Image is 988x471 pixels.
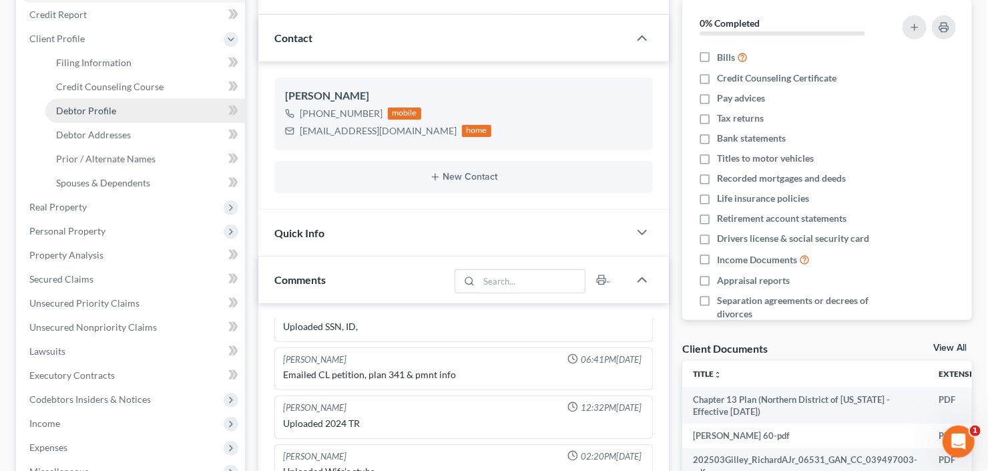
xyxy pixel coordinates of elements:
[29,394,151,405] span: Codebtors Insiders & Notices
[56,81,164,92] span: Credit Counseling Course
[45,51,245,75] a: Filing Information
[29,9,87,20] span: Credit Report
[717,232,869,245] span: Drivers license & social security card
[970,426,981,436] span: 1
[682,424,928,448] td: [PERSON_NAME] 60-pdf
[700,17,760,29] strong: 0% Completed
[717,192,809,205] span: Life insurance policies
[29,249,103,261] span: Property Analysis
[29,33,85,44] span: Client Profile
[581,402,642,414] span: 12:32PM[DATE]
[45,99,245,123] a: Debtor Profile
[283,353,346,366] div: [PERSON_NAME]
[283,402,346,414] div: [PERSON_NAME]
[581,353,642,366] span: 06:41PM[DATE]
[274,273,326,286] span: Comments
[943,426,975,458] iframe: Intercom live chat
[19,243,245,267] a: Property Analysis
[283,417,644,430] div: Uploaded 2024 TR
[19,339,245,363] a: Lawsuits
[717,112,764,125] span: Tax returns
[19,267,245,291] a: Secured Claims
[682,387,928,424] td: Chapter 13 Plan (Northern District of [US_STATE] - Effective [DATE])
[19,291,245,315] a: Unsecured Priority Claims
[45,147,245,171] a: Prior / Alternate Names
[56,129,131,140] span: Debtor Addresses
[717,274,790,287] span: Appraisal reports
[29,345,65,357] span: Lawsuits
[285,172,642,182] button: New Contact
[29,321,157,333] span: Unsecured Nonpriority Claims
[285,88,642,104] div: [PERSON_NAME]
[717,294,888,321] span: Separation agreements or decrees of divorces
[717,51,735,64] span: Bills
[19,363,245,387] a: Executory Contracts
[56,177,150,188] span: Spouses & Dependents
[29,442,67,453] span: Expenses
[283,450,346,463] div: [PERSON_NAME]
[682,341,768,355] div: Client Documents
[479,270,585,293] input: Search...
[45,123,245,147] a: Debtor Addresses
[283,368,644,381] div: Emailed CL petition, plan 341 & pmnt info
[717,212,846,225] span: Retirement account statements
[283,320,644,333] div: Uploaded SSN, ID,
[45,75,245,99] a: Credit Counseling Course
[45,171,245,195] a: Spouses & Dependents
[462,125,491,137] div: home
[693,369,722,379] a: Titleunfold_more
[29,201,87,212] span: Real Property
[274,226,324,239] span: Quick Info
[274,31,312,44] span: Contact
[581,450,642,463] span: 02:20PM[DATE]
[300,124,457,138] div: [EMAIL_ADDRESS][DOMAIN_NAME]
[56,153,156,164] span: Prior / Alternate Names
[19,3,245,27] a: Credit Report
[300,107,383,120] div: [PHONE_NUMBER]
[56,105,116,116] span: Debtor Profile
[29,225,105,237] span: Personal Property
[29,369,115,381] span: Executory Contracts
[714,371,722,379] i: unfold_more
[717,71,836,85] span: Credit Counseling Certificate
[717,152,814,165] span: Titles to motor vehicles
[933,343,967,353] a: View All
[29,273,93,285] span: Secured Claims
[56,57,132,68] span: Filing Information
[19,315,245,339] a: Unsecured Nonpriority Claims
[717,253,797,267] span: Income Documents
[388,108,421,120] div: mobile
[717,132,786,145] span: Bank statements
[717,172,846,185] span: Recorded mortgages and deeds
[29,297,140,309] span: Unsecured Priority Claims
[717,92,765,105] span: Pay advices
[29,418,60,429] span: Income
